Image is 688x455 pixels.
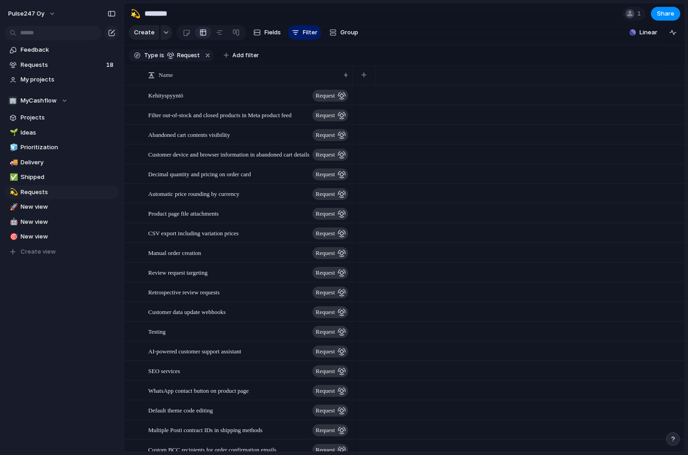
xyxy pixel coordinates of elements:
span: Filter out-of-stock and closed products in Meta product feed [148,109,291,120]
div: 🎯 [10,232,16,242]
span: is [160,51,164,60]
button: request [312,168,348,180]
button: Group [325,25,363,40]
button: request [312,306,348,318]
span: MyCashflow [21,96,57,105]
button: 🧊 [8,143,17,152]
span: request [316,109,335,122]
span: Delivery [21,158,116,167]
span: Abandoned cart contents visibility [148,129,230,140]
button: request [312,149,348,161]
span: Customer data update webhooks [148,306,226,317]
a: 💫Requests [5,185,119,199]
button: 🏢MyCashflow [5,94,119,108]
span: request [316,365,335,378]
span: Review request targeting [148,267,208,277]
span: request [316,345,335,358]
button: request [312,326,348,338]
button: 🚚 [8,158,17,167]
a: ✅Shipped [5,170,119,184]
span: request [316,247,335,260]
button: request [312,129,348,141]
div: 🧊 [10,142,16,153]
a: 🚀New view [5,200,119,214]
span: Prioritization [21,143,116,152]
a: 🤖New view [5,215,119,229]
button: request [165,50,202,60]
span: Projects [21,113,116,122]
div: 🏢 [8,96,17,105]
button: request [312,90,348,102]
span: request [316,385,335,397]
button: Linear [626,26,661,39]
button: 🤖 [8,217,17,227]
span: Requests [21,60,103,70]
button: request [312,385,348,397]
span: 1 [637,9,644,18]
span: Testing [148,326,166,336]
span: Retrospective review requests [148,287,220,297]
span: New view [21,232,116,241]
span: Group [340,28,358,37]
button: Share [651,7,680,21]
span: request [316,89,335,102]
span: New view [21,202,116,211]
button: request [312,287,348,298]
span: Shipped [21,173,116,182]
button: 💫 [128,6,143,21]
div: 🚚 [10,157,16,168]
span: Ideas [21,128,116,137]
span: Share [657,9,674,18]
span: Automatic price rounding by currency [148,188,239,199]
div: 🤖 [10,217,16,227]
button: 🌱 [8,128,17,137]
div: 💫 [10,187,16,197]
span: Add filter [232,51,259,60]
span: Custom BCC recipients for order confirmation emails [148,444,276,455]
a: Projects [5,111,119,125]
a: Feedback [5,43,119,57]
div: 🌱Ideas [5,126,119,140]
span: New view [21,217,116,227]
a: 🎯New view [5,230,119,244]
span: request [316,207,335,220]
a: 🧊Prioritization [5,141,119,154]
span: Product page file attachments [148,208,219,218]
span: request [316,306,335,319]
span: Linear [640,28,657,37]
span: request [316,148,335,161]
button: request [312,346,348,357]
span: My projects [21,75,116,84]
span: Multiple Posti contract IDs in shipping methods [148,424,263,435]
button: ✅ [8,173,17,182]
span: WhatsApp contact button on product page [148,385,249,395]
span: 18 [106,60,115,70]
div: 🚀 [10,202,16,212]
span: Name [159,70,173,80]
span: request [316,325,335,338]
span: Type [144,51,158,60]
span: Customer device and browser information in abandoned cart details [148,149,309,159]
span: Requests [21,188,116,197]
button: Add filter [218,49,264,62]
span: Create view [21,247,56,256]
button: request [312,109,348,121]
button: request [312,424,348,436]
span: request [316,266,335,279]
button: request [312,365,348,377]
button: request [312,247,348,259]
span: request [316,227,335,240]
div: 🌱 [10,127,16,138]
span: Create [134,28,155,37]
span: request [316,168,335,181]
span: request [316,286,335,299]
a: 🚚Delivery [5,156,119,169]
button: Create view [5,245,119,259]
span: request [174,51,200,60]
